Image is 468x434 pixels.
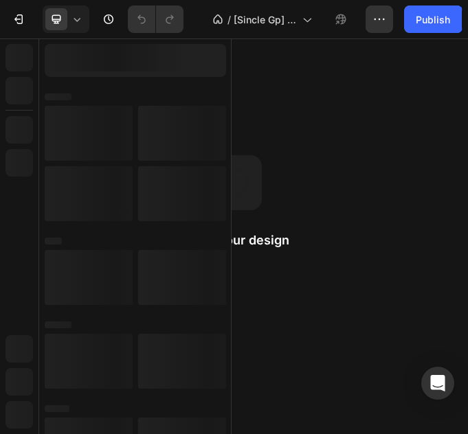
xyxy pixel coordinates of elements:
div: Open Intercom Messenger [421,367,454,400]
h2: Loading your design [167,232,302,249]
div: Publish [416,12,450,27]
div: Undo/Redo [128,5,183,33]
span: [Sincle Gp] - Home Page - [DATE] 12:08:18 [234,12,297,27]
span: / [227,12,231,27]
button: Publish [404,5,462,33]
